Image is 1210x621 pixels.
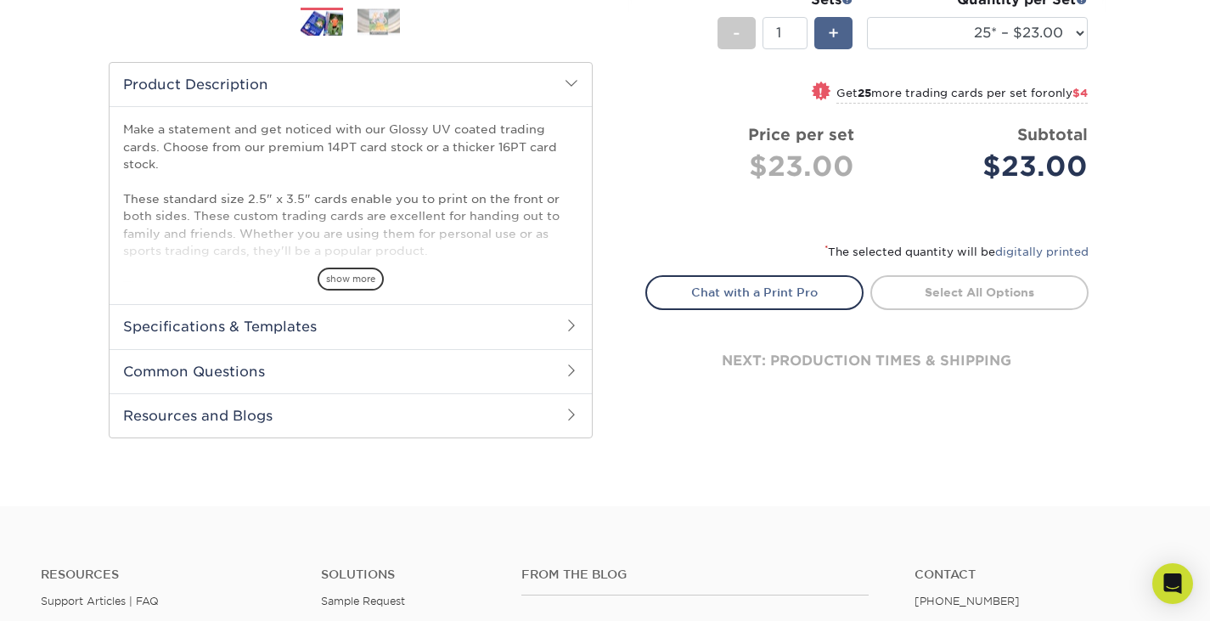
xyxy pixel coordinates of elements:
span: ! [819,83,823,101]
small: Get more trading cards per set for [836,87,1088,104]
a: digitally printed [995,246,1089,258]
a: [PHONE_NUMBER] [915,595,1020,607]
h4: Resources [41,567,295,582]
a: Chat with a Print Pro [645,275,864,309]
a: Sample Request [321,595,405,607]
span: only [1048,87,1088,99]
div: $23.00 [659,146,854,187]
h4: From the Blog [521,567,868,582]
img: Trading Cards 02 [357,8,400,35]
div: next: production times & shipping [645,310,1089,412]
strong: Price per set [748,125,854,144]
h2: Resources and Blogs [110,393,592,438]
a: Support Articles | FAQ [41,595,159,607]
a: Select All Options [870,275,1089,309]
div: Open Intercom Messenger [1152,563,1193,604]
span: + [828,20,839,46]
strong: 25 [858,87,871,99]
h2: Common Questions [110,349,592,393]
h4: Solutions [321,567,496,582]
img: Trading Cards 01 [301,8,343,38]
span: - [733,20,740,46]
h2: Specifications & Templates [110,304,592,348]
a: Contact [915,567,1169,582]
small: The selected quantity will be [824,246,1089,258]
div: $23.00 [880,146,1088,187]
p: Make a statement and get noticed with our Glossy UV coated trading cards. Choose from our premium... [123,121,578,329]
span: $4 [1072,87,1088,99]
h2: Product Description [110,63,592,106]
span: show more [318,268,384,291]
strong: Subtotal [1017,125,1088,144]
